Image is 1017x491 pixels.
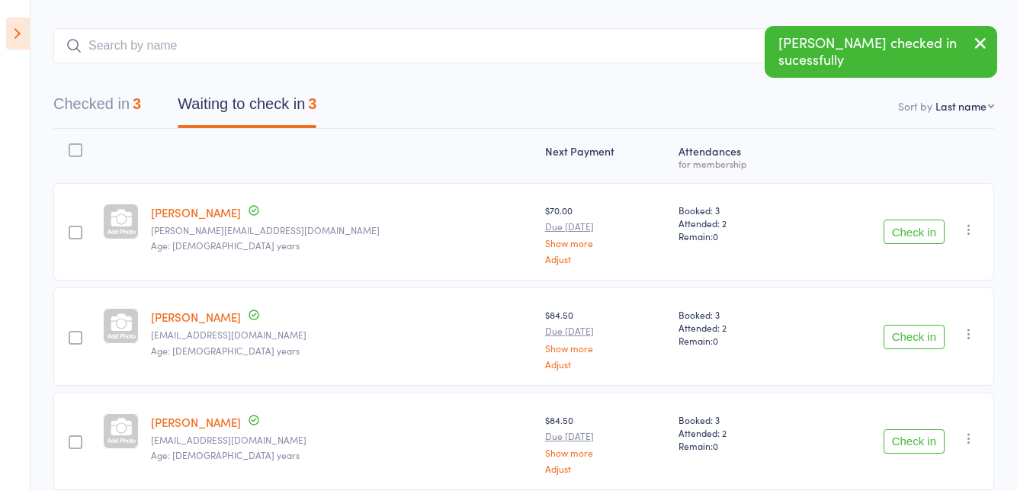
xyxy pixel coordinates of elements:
span: Booked: 3 [679,204,797,217]
span: Attended: 2 [679,321,797,334]
span: 0 [713,229,718,242]
label: Sort by [898,98,932,114]
a: Show more [545,448,666,457]
div: 3 [133,95,141,112]
span: Booked: 3 [679,308,797,321]
small: Due [DATE] [545,221,666,232]
a: Adjust [545,464,666,473]
small: Due [DATE] [545,326,666,336]
span: Age: [DEMOGRAPHIC_DATA] years [151,344,300,357]
small: youngenr@gmail.com [151,435,533,445]
span: 0 [713,439,718,452]
div: Last name [935,98,987,114]
span: Attended: 2 [679,217,797,229]
small: rosemary.butler2@gmail.com [151,225,533,236]
a: Adjust [545,359,666,369]
button: Waiting to check in3 [178,88,316,128]
div: $84.50 [545,413,666,473]
span: Remain: [679,334,797,347]
span: Booked: 3 [679,413,797,426]
span: Age: [DEMOGRAPHIC_DATA] years [151,448,300,461]
a: [PERSON_NAME] [151,309,241,325]
button: Check in [884,325,945,349]
div: for membership [679,159,797,168]
div: $84.50 [545,308,666,368]
div: 3 [308,95,316,112]
a: Show more [545,238,666,248]
a: Show more [545,343,666,353]
div: [PERSON_NAME] checked in sucessfully [765,26,997,78]
span: Remain: [679,439,797,452]
small: Due [DATE] [545,431,666,441]
a: Adjust [545,254,666,264]
span: Attended: 2 [679,426,797,439]
span: 0 [713,334,718,347]
div: Next Payment [539,136,672,176]
button: Check in [884,220,945,244]
span: Age: [DEMOGRAPHIC_DATA] years [151,239,300,252]
button: Check in [884,429,945,454]
a: [PERSON_NAME] [151,414,241,430]
small: jread97@gmail.com [151,329,533,340]
a: [PERSON_NAME] [151,204,241,220]
div: Atten­dances [672,136,804,176]
input: Search by name [53,28,842,63]
span: Remain: [679,229,797,242]
button: Checked in3 [53,88,141,128]
div: $70.00 [545,204,666,264]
